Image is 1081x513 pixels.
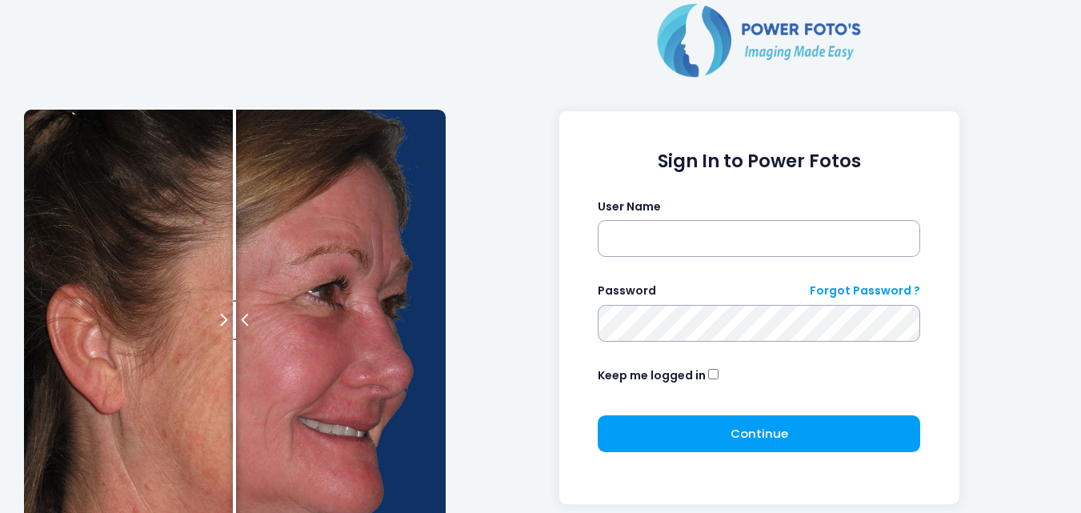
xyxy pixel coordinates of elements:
[598,415,920,452] button: Continue
[810,283,920,299] a: Forgot Password ?
[598,198,661,215] label: User Name
[731,425,788,442] span: Continue
[598,367,706,384] label: Keep me logged in
[598,283,656,299] label: Password
[598,150,920,172] h1: Sign In to Power Fotos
